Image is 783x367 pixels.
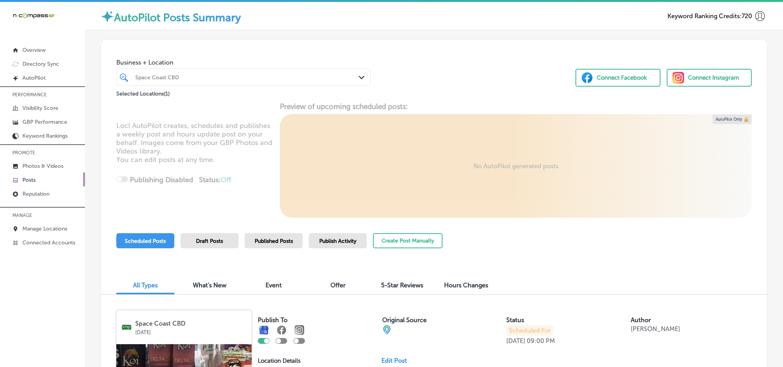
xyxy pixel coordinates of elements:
p: Scheduled For [506,325,553,336]
span: Keyword Ranking Credits: 720 [667,12,752,20]
div: Connect Facebook [597,72,647,84]
label: Status [506,316,524,324]
label: Original Source [382,316,427,324]
p: [PERSON_NAME] [631,325,680,333]
p: Reputation [22,191,49,197]
button: Create Post Manually [373,233,443,248]
span: Published Posts [255,238,293,244]
img: logo [122,323,131,332]
span: 5-Star Reviews [381,282,423,289]
div: Space Coast CBD [135,74,359,80]
p: Visibility Score [22,105,58,111]
span: Event [266,282,282,289]
p: [DATE] [135,327,246,335]
span: Draft Posts [196,238,223,244]
p: Posts [22,177,36,183]
img: 660ab0bf-5cc7-4cb8-ba1c-48b5ae0f18e60NCTV_CLogo_TV_Black_-500x88.png [12,12,55,19]
p: 09:00 PM [527,337,555,345]
span: All Types [133,282,158,289]
p: Manage Locations [22,225,67,232]
span: Hours Changes [444,282,488,289]
p: GBP Performance [22,119,67,125]
img: cba84b02adce74ede1fb4a8549a95eca.png [382,325,391,335]
span: Publish Activity [319,238,356,244]
p: Overview [22,47,46,53]
p: Location Details [258,357,301,364]
span: Business + Location [116,59,371,66]
span: What's New [193,282,226,289]
span: Offer [330,282,346,289]
p: [DATE] [506,337,525,345]
a: Edit Post [381,357,413,364]
div: Connect Instagram [688,72,739,84]
p: Directory Sync [22,61,59,67]
button: Connect Instagram [667,69,752,87]
span: Scheduled Posts [125,238,166,244]
label: AutoPilot Posts Summary [114,11,241,24]
button: Connect Facebook [575,69,660,87]
label: Publish To [258,316,288,324]
img: autopilot-icon [100,10,114,23]
p: AutoPilot [22,75,46,81]
p: Space Coast CBD [135,320,246,327]
p: Connected Accounts [22,239,75,246]
p: Selected Locations ( 1 ) [116,87,170,97]
label: Author [631,316,651,324]
p: Photos & Videos [22,163,63,169]
p: Keyword Rankings [22,133,68,139]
